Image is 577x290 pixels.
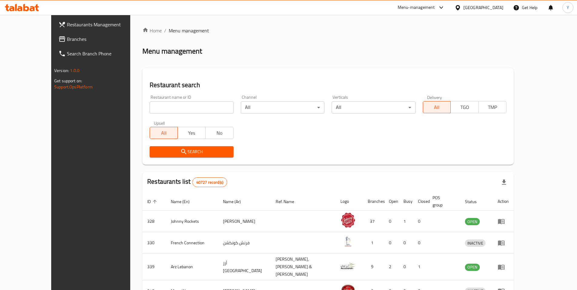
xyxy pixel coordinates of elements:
span: All [152,129,175,137]
div: Menu [498,239,509,246]
button: TMP [478,101,506,113]
div: Menu-management [398,4,435,11]
label: Upsell [154,121,165,125]
td: 2 [384,254,399,280]
td: 1 [399,211,413,232]
td: 0 [413,211,428,232]
span: All [426,103,449,112]
span: Restaurants Management [67,21,143,28]
a: Search Branch Phone [54,46,148,61]
span: OPEN [465,264,480,271]
td: 0 [399,254,413,280]
input: Search for restaurant name or ID.. [150,101,233,114]
span: Y [567,4,569,11]
li: / [164,27,166,34]
span: 1.0.0 [70,67,79,74]
span: POS group [433,194,453,209]
th: Closed [413,192,428,211]
span: Search Branch Phone [67,50,143,57]
td: [PERSON_NAME] [218,211,271,232]
td: 1 [363,232,384,254]
td: 0 [413,232,428,254]
img: Johnny Rockets [340,213,356,228]
td: 330 [142,232,166,254]
span: Search [154,148,228,156]
td: 9 [363,254,384,280]
label: Delivery [427,95,442,99]
th: Logo [336,192,363,211]
span: Branches [67,35,143,43]
span: 40727 record(s) [193,180,227,185]
button: All [150,127,178,139]
a: Support.OpsPlatform [54,83,93,91]
td: [PERSON_NAME],[PERSON_NAME] & [PERSON_NAME] [271,254,336,280]
button: TGO [450,101,479,113]
span: Status [465,198,485,205]
span: Name (Ar) [223,198,249,205]
td: 328 [142,211,166,232]
div: Export file [497,175,511,189]
span: OPEN [465,218,480,225]
td: 1 [413,254,428,280]
img: Arz Lebanon [340,258,356,273]
td: 0 [384,232,399,254]
span: TMP [481,103,504,112]
div: Menu [498,218,509,225]
td: Johnny Rockets [166,211,218,232]
td: 0 [384,211,399,232]
span: ID [147,198,159,205]
div: Menu [498,263,509,271]
div: Total records count [192,177,227,187]
img: French Connection [340,234,356,249]
div: All [332,101,415,114]
td: 0 [399,232,413,254]
a: Home [142,27,162,34]
span: Ref. Name [276,198,302,205]
span: Yes [180,129,203,137]
td: 339 [142,254,166,280]
span: Version: [54,67,69,74]
span: No [208,129,231,137]
th: Open [384,192,399,211]
td: أرز [GEOGRAPHIC_DATA] [218,254,271,280]
td: Arz Lebanon [166,254,218,280]
a: Branches [54,32,148,46]
h2: Restaurant search [150,81,506,90]
div: [GEOGRAPHIC_DATA] [463,4,503,11]
a: Restaurants Management [54,17,148,32]
button: Yes [177,127,206,139]
th: Action [493,192,514,211]
th: Branches [363,192,384,211]
button: No [205,127,234,139]
span: Get support on: [54,77,82,85]
td: French Connection [166,232,218,254]
div: All [241,101,324,114]
h2: Restaurants list [147,177,227,187]
button: Search [150,146,233,157]
h2: Menu management [142,46,202,56]
nav: breadcrumb [142,27,514,34]
th: Busy [399,192,413,211]
span: Name (En) [171,198,197,205]
td: 37 [363,211,384,232]
span: INACTIVE [465,240,486,247]
div: INACTIVE [465,239,486,247]
button: All [423,101,451,113]
td: فرنش كونكشن [218,232,271,254]
span: TGO [453,103,476,112]
span: Menu management [169,27,209,34]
